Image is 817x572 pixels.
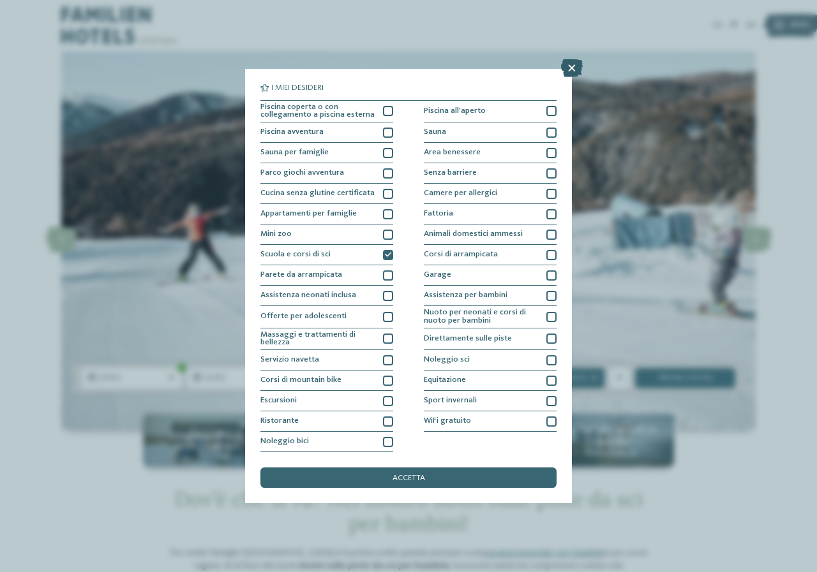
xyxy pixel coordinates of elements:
span: Mini zoo [260,230,292,238]
span: Assistenza neonati inclusa [260,291,356,300]
span: Corsi di mountain bike [260,376,341,385]
span: Parete da arrampicata [260,271,342,279]
span: Garage [424,271,451,279]
span: Parco giochi avventura [260,169,344,177]
span: Sport invernali [424,397,477,405]
span: WiFi gratuito [424,417,471,425]
span: Senza barriere [424,169,477,177]
span: Piscina all'aperto [424,107,486,115]
span: Equitazione [424,376,466,385]
span: Massaggi e trattamenti di bellezza [260,331,375,348]
span: Area benessere [424,149,481,157]
span: I miei desideri [271,84,324,92]
span: Nuoto per neonati e corsi di nuoto per bambini [424,309,539,325]
span: Animali domestici ammessi [424,230,523,238]
span: Sauna [424,128,446,136]
span: Corsi di arrampicata [424,251,498,259]
span: accetta [393,474,425,483]
span: Servizio navetta [260,356,319,364]
span: Camere per allergici [424,189,497,198]
span: Assistenza per bambini [424,291,507,300]
span: Sauna per famiglie [260,149,329,157]
span: Cucina senza glutine certificata [260,189,375,198]
span: Offerte per adolescenti [260,312,347,321]
span: Fattoria [424,210,453,218]
span: Scuola e corsi di sci [260,251,331,259]
span: Piscina avventura [260,128,324,136]
span: Escursioni [260,397,297,405]
span: Ristorante [260,417,299,425]
span: Noleggio bici [260,437,309,446]
span: Direttamente sulle piste [424,335,512,343]
span: Appartamenti per famiglie [260,210,357,218]
span: Noleggio sci [424,356,470,364]
span: Piscina coperta o con collegamento a piscina esterna [260,103,375,120]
